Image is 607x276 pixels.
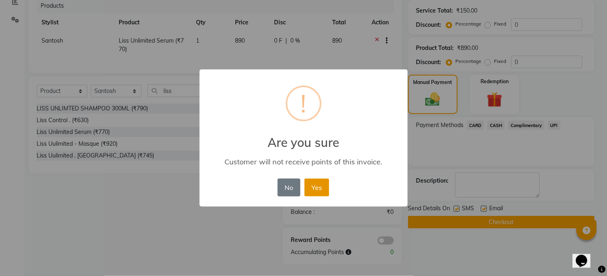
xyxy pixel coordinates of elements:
[200,125,408,150] h2: Are you sure
[305,179,329,196] button: Yes
[211,157,396,166] div: Customer will not receive points of this invoice.
[573,244,599,268] iframe: chat widget
[278,179,300,196] button: No
[301,87,307,120] div: !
